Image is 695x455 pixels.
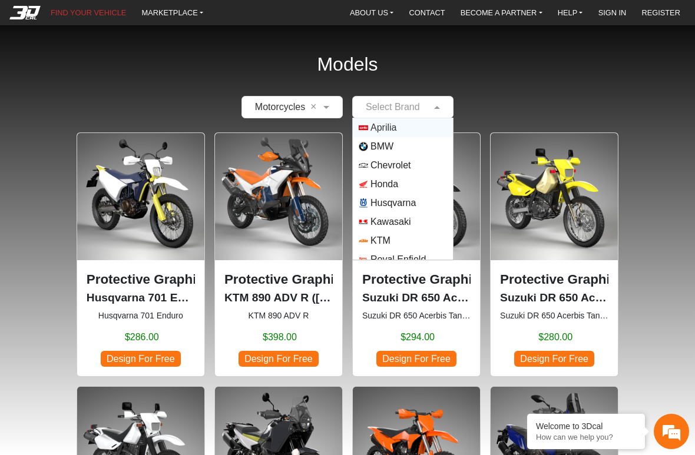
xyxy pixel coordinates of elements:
small: Suzuki DR 650 Acerbis Tank 5.3 Gl [500,310,608,322]
a: CONTACT [405,5,450,21]
span: Design For Free [514,351,594,367]
div: Articles [151,348,224,384]
p: Suzuki DR 650 Acerbis Tank 5.3 Gl (1996-2024) [500,290,608,307]
img: Husqvarna [359,198,368,208]
img: Royal Enfield [359,255,368,264]
a: BECOME A PARTNER [456,5,547,21]
div: Welcome to 3Dcal [536,421,636,431]
h2: Models [317,38,378,91]
small: KTM 890 ADV R [224,310,333,322]
div: Husqvarna 701 Enduro [77,132,205,377]
span: Design For Free [376,351,456,367]
p: Suzuki DR 650 Acerbis Tank 6.6 Gl (1996-2024) [362,290,471,307]
div: FAQs [79,348,152,384]
p: Protective Graphic Kit [362,270,471,290]
a: SIGN IN [594,5,631,21]
img: 701 Enduronull2016-2024 [77,133,204,260]
img: 890 ADV R null2023-2025 [215,133,342,260]
div: Minimize live chat window [193,6,221,34]
span: $398.00 [263,330,297,344]
p: How can we help you? [536,433,636,441]
p: Protective Graphic Kit [224,270,333,290]
img: Honda [359,180,368,189]
span: KTM [370,234,390,248]
p: Protective Graphic Kit [87,270,195,290]
a: FIND YOUR VEHICLE [46,5,131,21]
p: Protective Graphic Kit [500,270,608,290]
p: KTM 890 ADV R (2023-2025) [224,290,333,307]
small: Husqvarna 701 Enduro [87,310,195,322]
span: Conversation [6,368,79,377]
span: $286.00 [125,330,159,344]
a: HELP [553,5,588,21]
img: Chevrolet [359,161,368,170]
span: Chevrolet [370,158,411,172]
div: Navigation go back [13,61,31,78]
span: $280.00 [538,330,572,344]
a: MARKETPLACE [137,5,208,21]
a: ABOUT US [345,5,398,21]
span: Clean Field [310,100,320,114]
span: $294.00 [401,330,435,344]
span: Royal Enfield [370,253,426,267]
ng-dropdown-panel: Options List [352,118,454,260]
img: Aprilia [359,123,368,132]
p: Husqvarna 701 Enduro (2016-2024) [87,290,195,307]
span: Design For Free [239,351,319,367]
img: DR 650Acerbis Tank 5.3 Gl1996-2024 [491,133,618,260]
span: Kawasaki [370,215,411,229]
div: KTM 890 ADV R [214,132,343,377]
div: Chat with us now [79,62,216,77]
textarea: Type your message and hit 'Enter' [6,307,224,348]
img: Kawasaki [359,217,368,227]
span: We're online! [68,138,163,250]
span: Husqvarna [370,196,416,210]
img: BMW [359,142,368,151]
small: Suzuki DR 650 Acerbis Tank 6.6 Gl [362,310,471,322]
span: BMW [370,140,393,154]
img: KTM [359,236,368,245]
span: Design For Free [101,351,181,367]
span: Aprilia [370,121,396,135]
div: Suzuki DR 650 Acerbis Tank 5.3 Gl [490,132,618,377]
span: Honda [370,177,398,191]
a: REGISTER [637,5,684,21]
